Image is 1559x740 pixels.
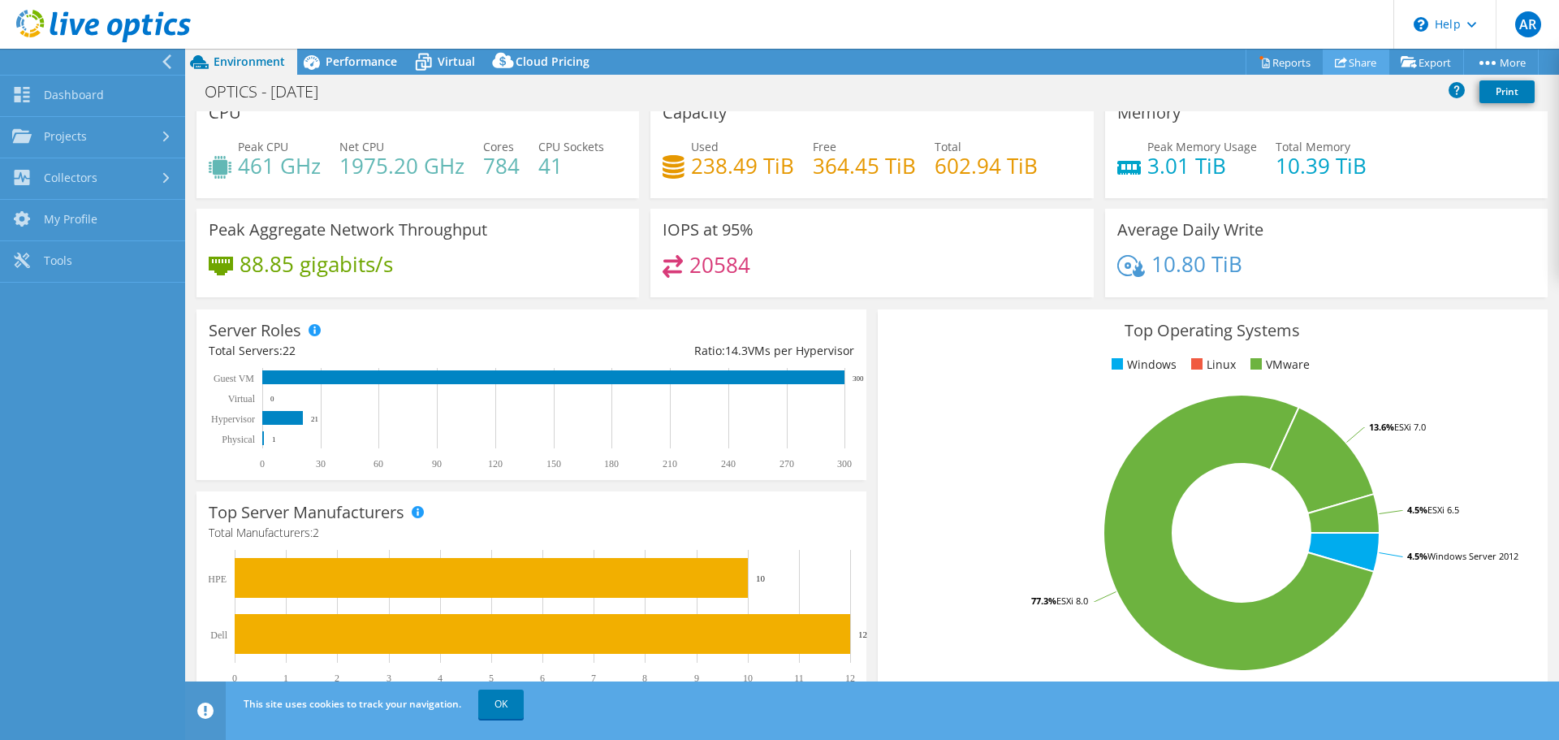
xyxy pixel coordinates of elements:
[272,435,276,444] text: 1
[1394,421,1426,433] tspan: ESXi 7.0
[335,673,339,684] text: 2
[260,458,265,470] text: 0
[663,221,754,239] h3: IOPS at 95%
[339,139,384,154] span: Net CPU
[214,373,254,384] text: Guest VM
[1276,139,1350,154] span: Total Memory
[339,157,464,175] h4: 1975.20 GHz
[489,673,494,684] text: 5
[1427,504,1459,516] tspan: ESXi 6.5
[935,157,1038,175] h4: 602.94 TiB
[438,54,475,69] span: Virtual
[935,139,961,154] span: Total
[283,343,296,358] span: 22
[209,524,854,542] h4: Total Manufacturers:
[1427,550,1518,562] tspan: Windows Server 2012
[663,104,727,122] h3: Capacity
[1187,356,1236,374] li: Linux
[432,458,442,470] text: 90
[725,343,748,358] span: 14.3
[488,458,503,470] text: 120
[540,673,545,684] text: 6
[694,673,699,684] text: 9
[1407,504,1427,516] tspan: 4.5%
[1323,50,1389,75] a: Share
[890,322,1535,340] h3: Top Operating Systems
[1117,221,1263,239] h3: Average Daily Write
[232,673,237,684] text: 0
[743,673,753,684] text: 10
[794,673,804,684] text: 11
[1479,80,1535,103] a: Print
[483,157,520,175] h4: 784
[691,139,719,154] span: Used
[1147,157,1257,175] h4: 3.01 TiB
[1407,550,1427,562] tspan: 4.5%
[779,458,794,470] text: 270
[209,322,301,340] h3: Server Roles
[663,458,677,470] text: 210
[853,374,864,383] text: 300
[316,458,326,470] text: 30
[858,630,867,639] text: 12
[642,673,647,684] text: 8
[1108,356,1177,374] li: Windows
[756,573,766,583] text: 10
[813,139,836,154] span: Free
[326,54,397,69] span: Performance
[591,673,596,684] text: 7
[813,157,916,175] h4: 364.45 TiB
[209,504,404,521] h3: Top Server Manufacturers
[1369,421,1394,433] tspan: 13.6%
[270,395,274,403] text: 0
[238,157,321,175] h4: 461 GHz
[1246,356,1310,374] li: VMware
[209,221,487,239] h3: Peak Aggregate Network Throughput
[1388,50,1464,75] a: Export
[244,697,461,711] span: This site uses cookies to track your navigation.
[689,256,750,274] h4: 20584
[197,83,343,101] h1: OPTICS - [DATE]
[1463,50,1539,75] a: More
[478,690,524,719] a: OK
[209,342,531,360] div: Total Servers:
[1147,139,1257,154] span: Peak Memory Usage
[1246,50,1324,75] a: Reports
[214,54,285,69] span: Environment
[311,415,318,423] text: 21
[837,458,852,470] text: 300
[228,393,256,405] text: Virtual
[313,525,319,540] span: 2
[208,573,227,585] text: HPE
[240,255,393,273] h4: 88.85 gigabits/s
[211,413,255,425] text: Hypervisor
[691,157,794,175] h4: 238.49 TiB
[538,139,604,154] span: CPU Sockets
[538,157,604,175] h4: 41
[1151,255,1242,273] h4: 10.80 TiB
[531,342,853,360] div: Ratio: VMs per Hypervisor
[238,139,288,154] span: Peak CPU
[546,458,561,470] text: 150
[374,458,383,470] text: 60
[483,139,514,154] span: Cores
[1117,104,1181,122] h3: Memory
[1276,157,1367,175] h4: 10.39 TiB
[209,104,241,122] h3: CPU
[1414,17,1428,32] svg: \n
[438,673,443,684] text: 4
[1031,595,1056,607] tspan: 77.3%
[210,630,227,641] text: Dell
[1056,595,1088,607] tspan: ESXi 8.0
[222,434,255,445] text: Physical
[721,458,736,470] text: 240
[1515,11,1541,37] span: AR
[516,54,589,69] span: Cloud Pricing
[387,673,391,684] text: 3
[845,673,855,684] text: 12
[604,458,619,470] text: 180
[283,673,288,684] text: 1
